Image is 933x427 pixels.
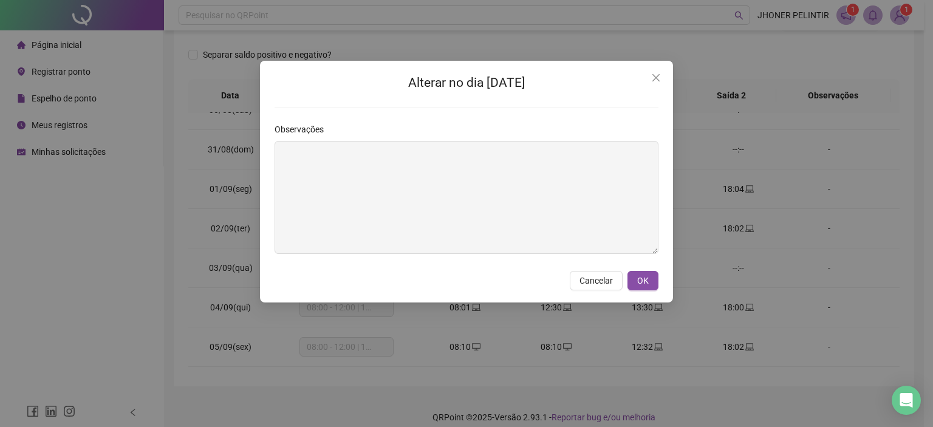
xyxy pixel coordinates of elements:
button: Cancelar [570,271,623,290]
button: OK [627,271,658,290]
span: Cancelar [579,274,613,287]
label: Observações [275,123,332,136]
h2: Alterar no dia [DATE] [275,73,658,93]
button: Close [646,68,666,87]
div: Open Intercom Messenger [892,386,921,415]
span: OK [637,274,649,287]
span: close [651,73,661,83]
